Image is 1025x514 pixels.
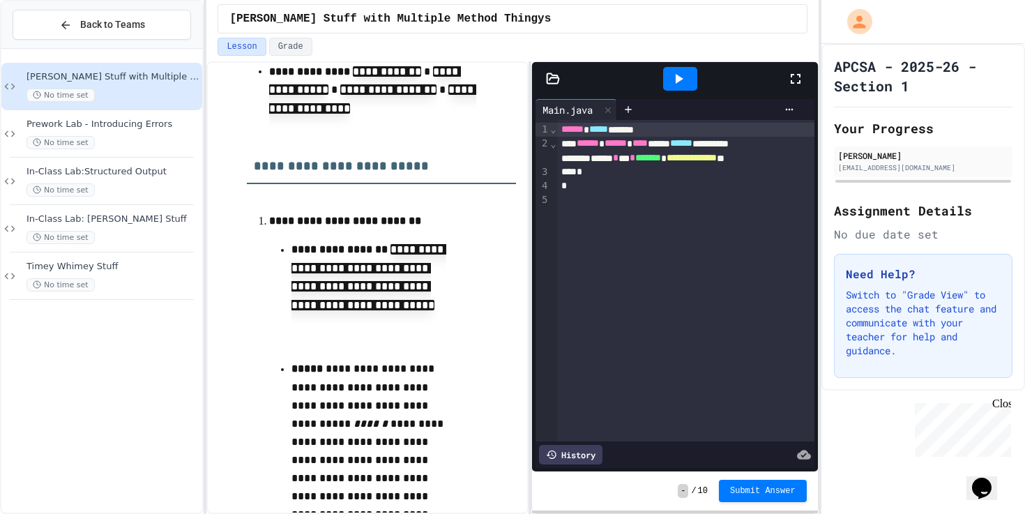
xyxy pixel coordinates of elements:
[26,119,199,130] span: Prework Lab - Introducing Errors
[838,149,1008,162] div: [PERSON_NAME]
[833,6,876,38] div: My Account
[26,231,95,244] span: No time set
[26,183,95,197] span: No time set
[26,136,95,149] span: No time set
[909,398,1011,457] iframe: chat widget
[26,261,199,273] span: Timey Whimey Stuff
[834,119,1012,138] h2: Your Progress
[218,38,266,56] button: Lesson
[229,10,551,27] span: Mathy Stuff with Multiple Method Thingys
[26,278,95,292] span: No time set
[269,38,312,56] button: Grade
[13,10,191,40] button: Back to Teams
[834,56,1012,96] h1: APCSA - 2025-26 - Section 1
[966,458,1011,500] iframe: chat widget
[846,266,1001,282] h3: Need Help?
[26,166,199,178] span: In-Class Lab:Structured Output
[26,71,199,83] span: [PERSON_NAME] Stuff with Multiple Method Thingys
[834,201,1012,220] h2: Assignment Details
[26,213,199,225] span: In-Class Lab: [PERSON_NAME] Stuff
[834,226,1012,243] div: No due date set
[846,288,1001,358] p: Switch to "Grade View" to access the chat feature and communicate with your teacher for help and ...
[838,162,1008,173] div: [EMAIL_ADDRESS][DOMAIN_NAME]
[80,17,145,32] span: Back to Teams
[6,6,96,89] div: Chat with us now!Close
[26,89,95,102] span: No time set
